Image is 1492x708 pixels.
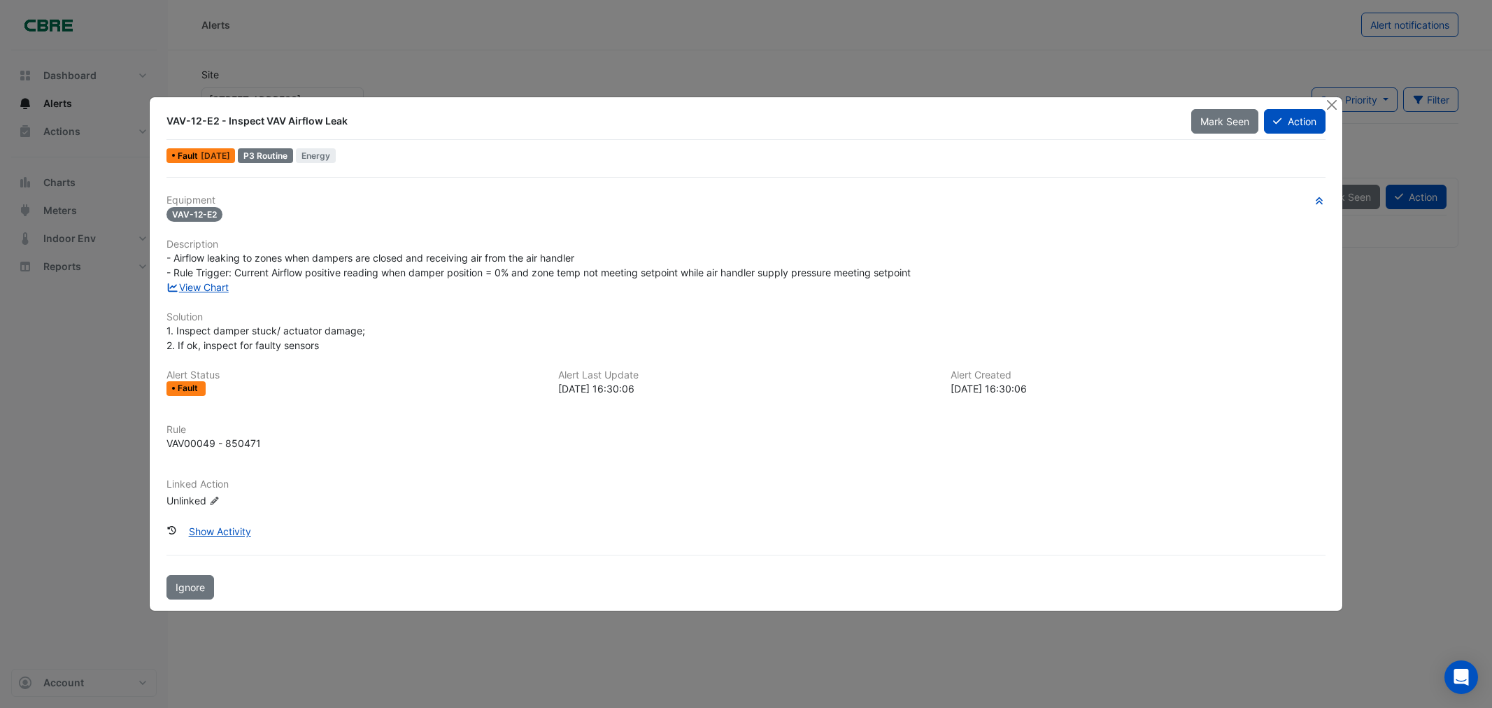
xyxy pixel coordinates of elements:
[180,519,260,544] button: Show Activity
[166,311,1325,323] h6: Solution
[166,479,1325,490] h6: Linked Action
[176,581,205,593] span: Ignore
[166,493,334,507] div: Unlinked
[1191,109,1258,134] button: Mark Seen
[166,325,365,351] span: 1. Inspect damper stuck/ actuator damage; 2. If ok, inspect for faulty sensors
[951,381,1326,396] div: [DATE] 16:30:06
[178,384,201,392] span: Fault
[558,369,933,381] h6: Alert Last Update
[166,207,222,222] span: VAV-12-E2
[178,152,201,160] span: Fault
[1200,115,1249,127] span: Mark Seen
[166,369,541,381] h6: Alert Status
[951,369,1326,381] h6: Alert Created
[201,150,230,161] span: Thu 04-Sep-2025 16:30 AEST
[166,194,1325,206] h6: Equipment
[166,436,261,451] div: VAV00049 - 850471
[558,381,933,396] div: [DATE] 16:30:06
[166,424,1325,436] h6: Rule
[296,148,336,163] span: Energy
[166,575,214,600] button: Ignore
[1444,660,1478,694] div: Open Intercom Messenger
[166,281,229,293] a: View Chart
[209,495,220,506] fa-icon: Edit Linked Action
[166,114,1174,128] div: VAV-12-E2 - Inspect VAV Airflow Leak
[238,148,293,163] div: P3 Routine
[1325,97,1340,112] button: Close
[166,239,1325,250] h6: Description
[166,252,911,278] span: - Airflow leaking to zones when dampers are closed and receiving air from the air handler - Rule ...
[1264,109,1325,134] button: Action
